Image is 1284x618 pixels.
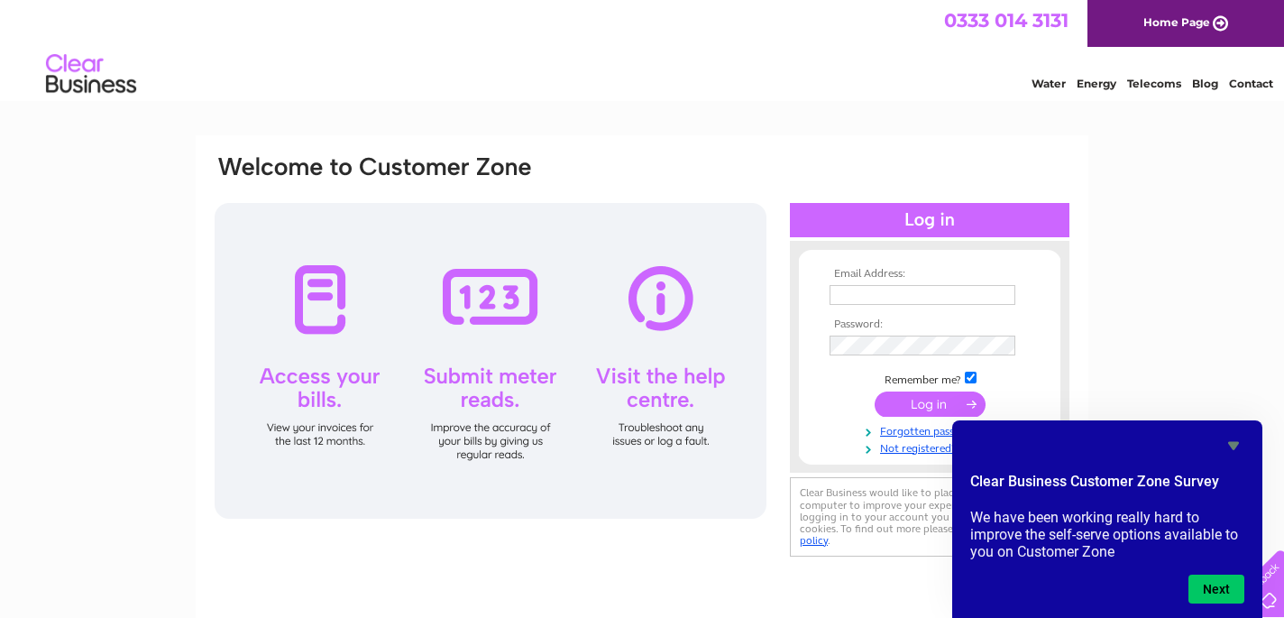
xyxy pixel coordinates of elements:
div: Clear Business would like to place cookies on your computer to improve your experience of the sit... [790,477,1069,556]
a: Telecoms [1127,77,1181,90]
td: Remember me? [825,369,1034,387]
th: Email Address: [825,268,1034,281]
a: Not registered? [830,438,1034,456]
h2: Clear Business Customer Zone Survey [970,471,1244,502]
div: Clear Business Customer Zone Survey [970,435,1244,604]
a: Blog [1192,77,1218,90]
input: Submit [875,392,986,417]
a: Water [1032,77,1066,90]
a: Energy [1077,77,1116,90]
th: Password: [825,318,1034,331]
a: cookies policy [800,522,1032,547]
a: Contact [1229,77,1273,90]
button: Next question [1188,575,1244,604]
a: 0333 014 3131 [944,9,1068,32]
button: Hide survey [1223,435,1244,457]
img: logo.png [45,47,137,102]
a: Forgotten password? [830,421,1034,438]
p: We have been working really hard to improve the self-serve options available to you on Customer Zone [970,509,1244,560]
div: Clear Business is a trading name of Verastar Limited (registered in [GEOGRAPHIC_DATA] No. 3667643... [217,10,1069,88]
